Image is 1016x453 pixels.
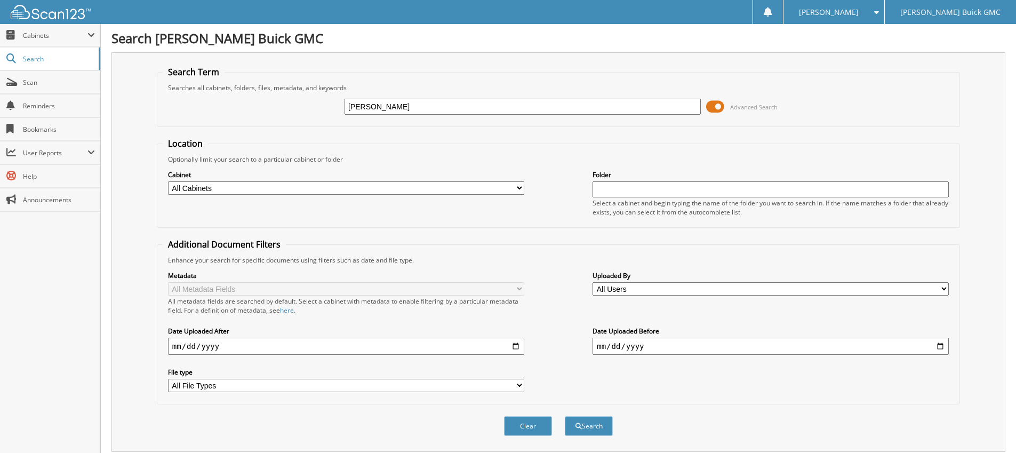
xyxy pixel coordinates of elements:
label: Date Uploaded After [168,327,524,336]
span: Search [23,54,93,63]
span: Scan [23,78,95,87]
legend: Additional Document Filters [163,239,286,250]
label: Cabinet [168,170,524,179]
label: Date Uploaded Before [593,327,949,336]
span: Bookmarks [23,125,95,134]
div: Optionally limit your search to a particular cabinet or folder [163,155,954,164]
h1: Search [PERSON_NAME] Buick GMC [111,29,1005,47]
iframe: Chat Widget [963,402,1016,453]
label: File type [168,368,524,377]
legend: Search Term [163,66,225,78]
label: Folder [593,170,949,179]
span: Reminders [23,101,95,110]
label: Uploaded By [593,271,949,280]
input: start [168,338,524,355]
div: Searches all cabinets, folders, files, metadata, and keywords [163,83,954,92]
span: User Reports [23,148,87,157]
span: Announcements [23,195,95,204]
span: [PERSON_NAME] Buick GMC [900,9,1001,15]
div: Enhance your search for specific documents using filters such as date and file type. [163,256,954,265]
span: [PERSON_NAME] [799,9,859,15]
span: Cabinets [23,31,87,40]
div: Select a cabinet and begin typing the name of the folder you want to search in. If the name match... [593,198,949,217]
div: All metadata fields are searched by default. Select a cabinet with metadata to enable filtering b... [168,297,524,315]
img: scan123-logo-white.svg [11,5,91,19]
button: Search [565,416,613,436]
a: here [280,306,294,315]
span: Help [23,172,95,181]
span: Advanced Search [730,103,778,111]
input: end [593,338,949,355]
legend: Location [163,138,208,149]
label: Metadata [168,271,524,280]
button: Clear [504,416,552,436]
